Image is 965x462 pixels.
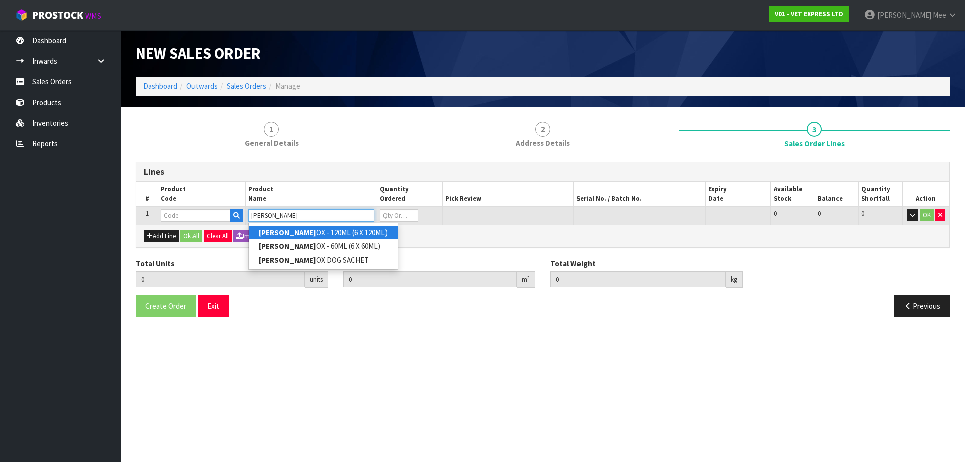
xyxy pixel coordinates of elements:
[136,154,950,325] span: Sales Order Lines
[774,209,777,218] span: 0
[305,271,328,288] div: units
[248,209,374,222] input: Name
[726,271,743,288] div: kg
[933,10,946,20] span: Mee
[245,138,299,148] span: General Details
[574,182,705,206] th: Serial No. / Batch No.
[443,182,574,206] th: Pick Review
[517,271,535,288] div: m³
[550,258,596,269] label: Total Weight
[259,255,316,265] strong: [PERSON_NAME]
[249,253,398,267] a: [PERSON_NAME]OX DOG SACHET
[249,226,398,239] a: [PERSON_NAME]OX - 120ML (6 X 120ML)
[516,138,570,148] span: Address Details
[377,182,443,206] th: Quantity Ordered
[807,122,822,137] span: 3
[32,9,83,22] span: ProStock
[144,230,179,242] button: Add Line
[380,209,418,222] input: Qty Ordered
[535,122,550,137] span: 2
[343,271,517,287] input: Total Cubic
[784,138,845,149] span: Sales Order Lines
[186,81,218,91] a: Outwards
[858,182,902,206] th: Quantity Shortfall
[180,230,202,242] button: Ok All
[144,167,942,177] h3: Lines
[136,258,174,269] label: Total Units
[259,228,316,237] strong: [PERSON_NAME]
[775,10,843,18] strong: V01 - VET EXPRESS LTD
[158,182,246,206] th: Product Code
[275,81,300,91] span: Manage
[136,295,196,317] button: Create Order
[161,209,231,222] input: Code
[259,241,316,251] strong: [PERSON_NAME]
[136,44,261,63] span: New Sales Order
[145,301,186,311] span: Create Order
[233,230,279,242] button: Import Lines
[246,182,377,206] th: Product Name
[877,10,931,20] span: [PERSON_NAME]
[818,209,821,218] span: 0
[705,182,771,206] th: Expiry Date
[815,182,858,206] th: Balance
[136,271,305,287] input: Total Units
[550,271,726,287] input: Total Weight
[143,81,177,91] a: Dashboard
[198,295,229,317] button: Exit
[204,230,232,242] button: Clear All
[771,182,815,206] th: Available Stock
[227,81,266,91] a: Sales Orders
[902,182,949,206] th: Action
[85,11,101,21] small: WMS
[264,122,279,137] span: 1
[861,209,864,218] span: 0
[136,182,158,206] th: #
[146,209,149,218] span: 1
[15,9,28,21] img: cube-alt.png
[894,295,950,317] button: Previous
[249,239,398,253] a: [PERSON_NAME]OX - 60ML (6 X 60ML)
[920,209,934,221] button: OK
